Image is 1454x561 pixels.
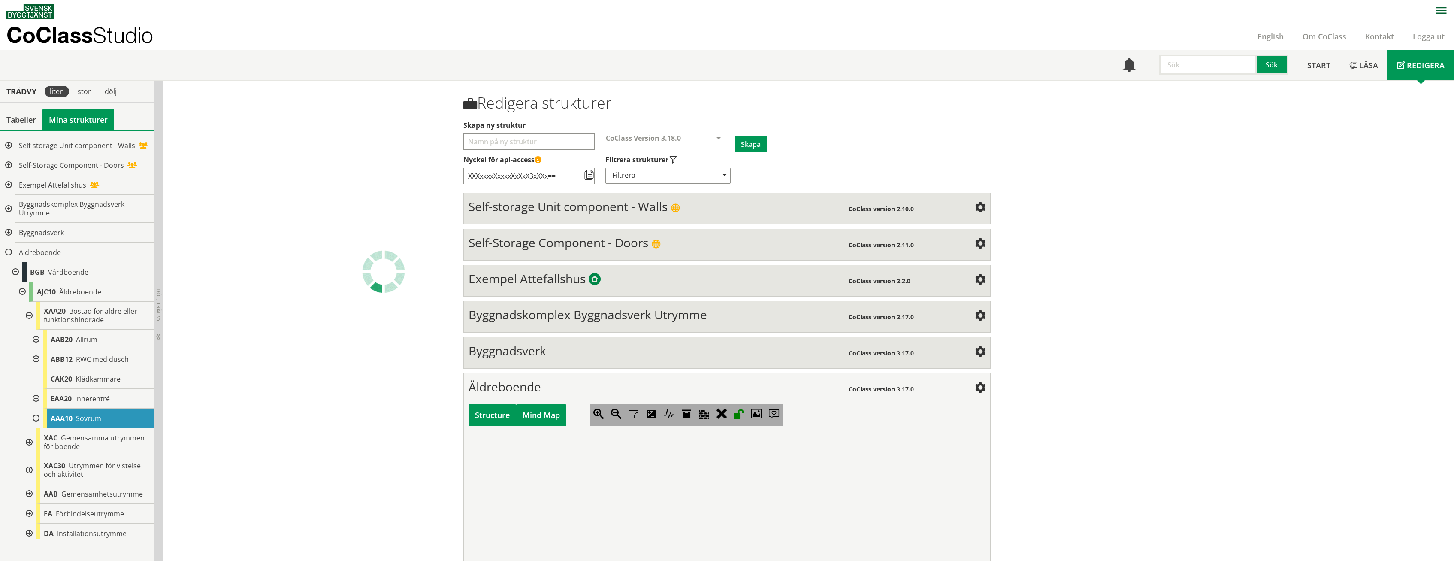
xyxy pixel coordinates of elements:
[19,161,124,170] span: Self-Storage Component - Doors
[61,489,143,499] span: Gemensamhetsutrymme
[45,86,69,97] div: liten
[463,94,991,112] h1: Redigera strukturer
[59,287,101,297] span: Äldreboende
[975,383,985,394] span: Inställningar
[6,30,153,40] p: CoClass
[469,404,516,426] div: Bygg och visa struktur i tabellvy
[1403,31,1454,42] a: Logga ut
[76,335,97,344] span: Allrum
[2,87,41,96] div: Trädvy
[1340,50,1387,80] a: Läsa
[748,404,765,425] i: Exportera Mind Map
[469,343,546,359] span: Byggnadsverk
[44,433,57,443] span: XAC
[463,155,991,164] label: Nyckel till åtkomststruktur via API (kräver API-licensabonnemang)
[651,240,661,249] span: Publik struktur
[1257,55,1288,75] button: Sök
[535,157,541,164] span: Denna API-nyckel ger åtkomst till alla strukturer som du har skapat eller delat med dig av. Håll ...
[463,133,595,150] input: Välj ett namn för att skapa en ny struktur Välj vilka typer av strukturer som ska visas i din str...
[37,287,56,297] span: AJC10
[155,288,162,322] span: Dölj trädvy
[695,404,713,425] i: Material
[75,394,110,403] span: Innerentré
[1298,50,1340,80] a: Start
[463,168,595,184] input: Nyckel till åtkomststruktur via API (kräver API-licensabonnemang)
[30,267,45,277] span: BGB
[44,509,52,519] span: EA
[1293,31,1356,42] a: Om CoClass
[975,275,985,285] span: Inställningar
[36,456,154,484] div: AJC10.XAC30
[56,509,124,519] span: Förbindelseutrymme
[849,349,914,357] span: CoClass version 3.17.0
[1356,31,1403,42] a: Kontakt
[608,404,625,425] i: Zooma ut
[975,347,985,358] span: Inställningar
[1159,55,1257,75] input: Sök
[51,394,72,403] span: EAA20
[660,404,677,425] i: Visa aktiviteter
[1307,60,1330,70] span: Start
[469,270,586,287] span: Exempel Attefallshus
[43,349,154,369] div: AJC10.XAA20.ABB12
[589,274,601,286] span: Byggtjänsts exempelstrukturer
[51,414,73,423] span: AAA10
[44,306,137,324] span: Bostad för äldre eller funktionshindrade
[625,404,643,425] i: Starta helskärmsläge
[44,433,145,451] span: Gemensamma utrymmen för boende
[44,306,66,316] span: XAA20
[849,277,910,285] span: CoClass version 3.2.0
[73,86,96,97] div: stor
[463,121,991,130] label: Välj ett namn för att skapa en ny struktur
[76,414,101,423] span: Sovrum
[606,133,681,143] span: CoClass Version 3.18.0
[57,529,127,538] span: Installationsutrymme
[44,529,54,538] span: DA
[48,267,88,277] span: Vårdboende
[975,203,985,213] span: Inställningar
[19,248,61,257] span: Äldreboende
[36,484,154,504] div: AJC10.AAB
[849,241,914,249] span: CoClass version 2.11.0
[36,524,154,543] div: AJC10.DA
[605,155,730,164] label: Välj vilka typer av strukturer som ska visas i din strukturlista
[51,335,73,344] span: AAB20
[469,306,707,323] span: Byggnadskomplex Byggnadsverk Utrymme
[713,404,730,425] i: Radera
[19,180,86,190] span: Exempel Attefallshus
[43,409,154,428] div: AJC10.XAA20.AAA10
[19,200,124,218] span: Byggnadskomplex Byggnadsverk Utrymme
[42,109,114,130] a: Mina strukturer
[29,282,154,302] div: AJC10
[6,4,54,19] img: Svensk Byggtjänst
[44,461,141,479] span: Utrymmen för vistelse och aktivitet
[100,86,122,97] div: dölj
[76,374,121,384] span: Klädkammare
[730,404,748,425] i: Låsredigering (endast visningsläge)
[849,205,914,213] span: CoClass version 2.10.0
[1122,59,1136,73] span: Notifikationer
[975,239,985,249] span: Inställningar
[765,404,783,425] i: Feedback
[849,385,914,393] span: CoClass version 3.17.0
[1359,60,1378,70] span: Läsa
[51,355,73,364] span: ABB12
[43,369,154,389] div: AJC10.XAA20.CAK20
[975,311,985,321] span: Inställningar
[605,168,731,184] div: Filtrera
[599,133,735,155] div: Välj CoClass-version för att skapa en ny struktur
[36,428,154,456] div: AJC10.XAC
[849,313,914,321] span: CoClass version 3.17.0
[44,461,65,470] span: XAC30
[43,389,154,409] div: AJC10.XAA20.EAA20
[671,203,680,213] span: Publik struktur
[44,489,58,499] span: AAB
[590,404,608,425] i: Zooma in
[584,170,594,181] span: Kopiera
[6,23,172,50] a: CoClassStudio
[516,404,566,426] div: Bygg och visa struktur i en mind map-vy
[1248,31,1293,42] a: English
[93,22,153,48] span: Studio
[362,250,405,293] img: Laddar
[43,330,154,349] div: AJC10.XAA20.AAB20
